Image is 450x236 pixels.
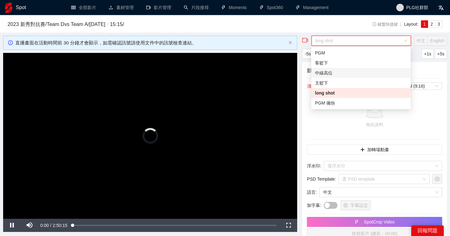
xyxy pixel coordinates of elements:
img: logo [5,3,12,13]
a: search片段搜尋 [184,5,209,10]
button: close [288,41,292,45]
div: 中線高位 [315,69,407,76]
span: info-circle [372,22,377,26]
span: PSD Template : [307,176,336,182]
span: Vertical (9:16) [398,83,440,90]
button: Fullscreen [280,219,297,232]
span: 語言 : [307,189,317,196]
button: plus加轉場動畫 [307,145,442,155]
div: 回報問題 [411,225,444,236]
div: PGM 備份 [315,100,407,106]
div: long shot [315,90,407,96]
span: / [50,223,52,228]
span: 鍵盤快捷鍵 [372,22,398,27]
button: +5s [435,49,447,59]
a: video-camera影片管理 [146,5,171,10]
div: 主籃下 [315,80,407,86]
a: thunderboltSpot360 [259,5,283,10]
button: setting字幕設定 [341,200,371,210]
span: +5s [437,50,444,57]
span: Layout: [404,22,418,27]
button: Pause [3,219,21,232]
span: info-circle [8,40,13,45]
span: +1s [424,50,431,57]
span: plus [360,147,365,152]
a: thunderboltMoments [221,5,247,10]
span: English [430,38,444,43]
button: thunderboltSpotCrop Video [307,217,442,227]
button: setting [432,174,442,184]
a: table全部影片 [71,5,96,10]
span: 2 [430,22,433,27]
button: Mute [21,219,38,232]
span: | [400,22,402,27]
a: upload素材管理 [109,5,134,10]
div: 客籃下 [315,59,407,66]
span: 加字幕 : [307,202,321,209]
h4: 影片剪輯區 [307,67,442,74]
h3: 2023 新秀對抗賽 / Team D vs Team A / [DATE] 15:15 / [7,20,339,28]
span: 中文 [323,187,438,197]
span: 1 [423,22,426,27]
span: 中文 [417,38,425,43]
span: 3 [437,22,440,27]
span: 浮水印 : [307,162,321,169]
span: / [105,21,110,27]
span: close [288,41,292,44]
div: 無此資料 [309,121,440,128]
span: -5s [305,50,311,57]
a: thunderboltManagement [296,5,329,10]
span: 2:50:15 [53,223,67,228]
div: PGM [315,49,407,56]
button: +1s [422,49,434,59]
div: Progress Bar [73,225,277,226]
button: 清除 [307,82,316,90]
div: Video Player [3,53,297,218]
span: long shot [315,36,407,45]
button: -5s [302,49,313,59]
span: video-camera [302,37,308,44]
div: 直播畫面在活動時間前 30 分鐘才會顯示，如需確認訊號請使用文件中的訊號檢查連結。 [15,39,286,47]
span: 0:00 [40,223,49,228]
